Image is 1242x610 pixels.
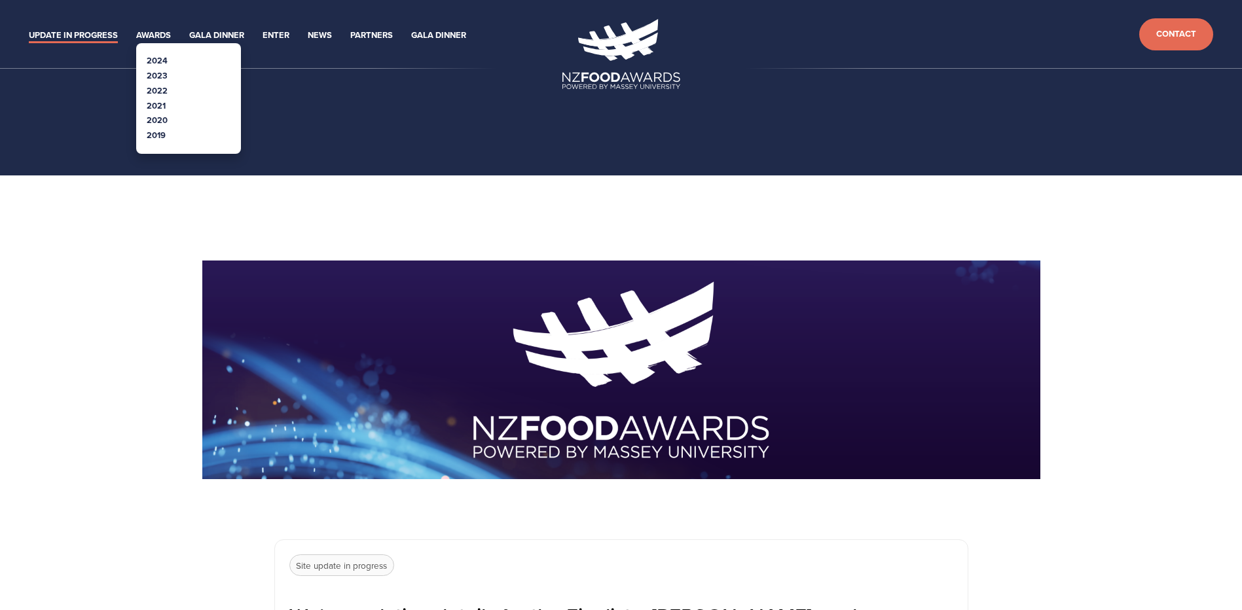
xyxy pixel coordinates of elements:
a: 2024 [147,54,168,67]
a: Update in Progress [29,28,118,43]
a: Gala Dinner [189,28,244,43]
a: 2023 [147,69,168,82]
p: Site update in progress [289,554,394,577]
a: 2022 [147,84,168,97]
a: 2019 [147,129,166,141]
a: Awards [136,28,171,43]
a: Contact [1139,18,1213,50]
a: Gala Dinner [411,28,466,43]
a: News [308,28,332,43]
a: Enter [263,28,289,43]
a: Partners [350,28,393,43]
a: 2020 [147,114,168,126]
a: 2021 [147,99,166,112]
